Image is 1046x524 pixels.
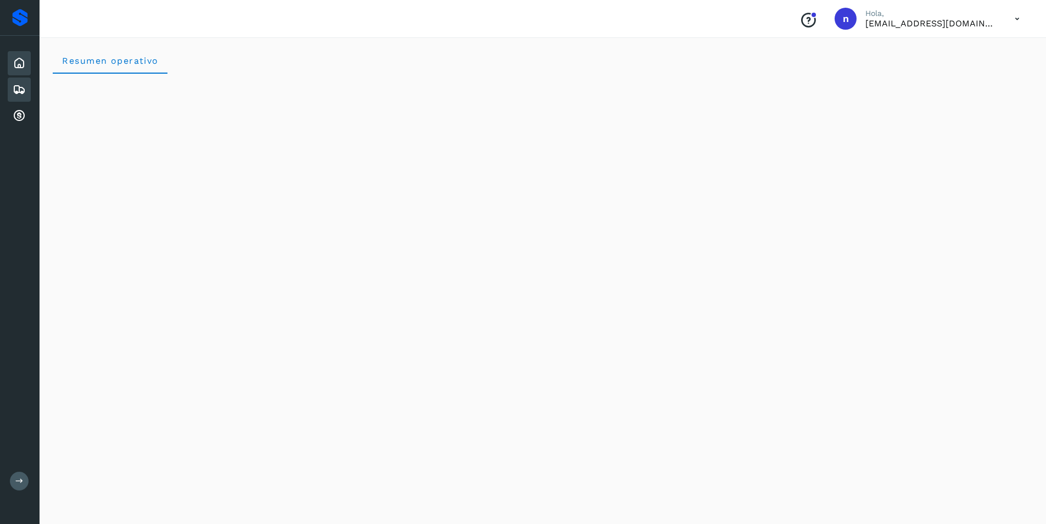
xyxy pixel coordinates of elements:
[61,56,159,66] span: Resumen operativo
[865,18,997,29] p: nchavez@aeo.mx
[865,9,997,18] p: Hola,
[8,104,31,128] div: Cuentas por cobrar
[8,78,31,102] div: Embarques
[8,51,31,75] div: Inicio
